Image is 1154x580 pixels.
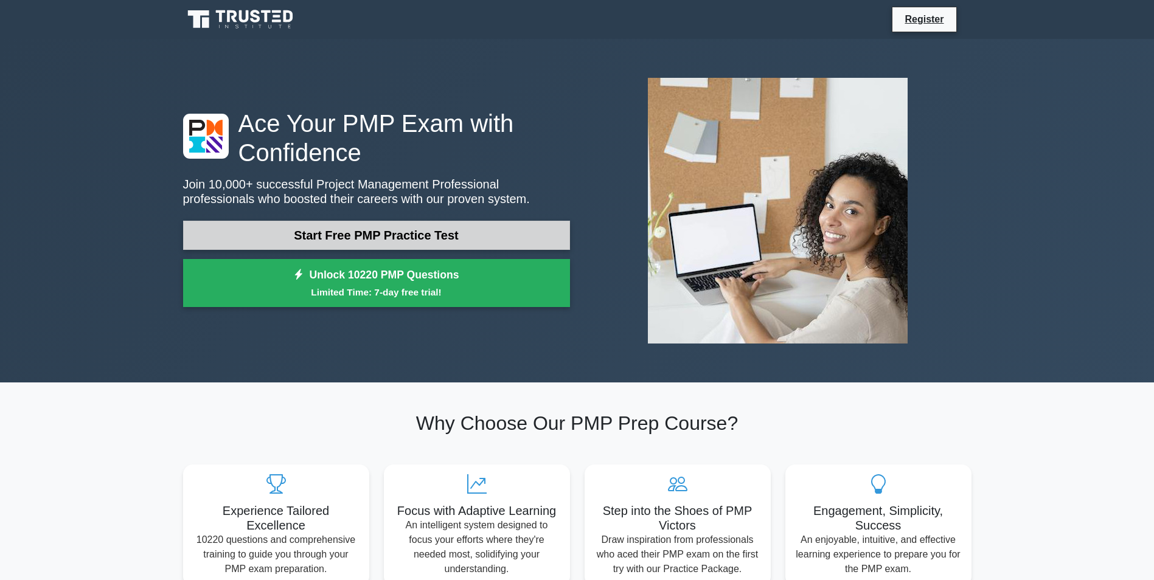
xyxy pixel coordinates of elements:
h5: Step into the Shoes of PMP Victors [594,503,761,533]
h5: Engagement, Simplicity, Success [795,503,962,533]
p: Draw inspiration from professionals who aced their PMP exam on the first try with our Practice Pa... [594,533,761,576]
h5: Experience Tailored Excellence [193,503,360,533]
p: An intelligent system designed to focus your efforts where they're needed most, solidifying your ... [394,518,560,576]
p: 10220 questions and comprehensive training to guide you through your PMP exam preparation. [193,533,360,576]
p: An enjoyable, intuitive, and effective learning experience to prepare you for the PMP exam. [795,533,962,576]
a: Unlock 10220 PMP QuestionsLimited Time: 7-day free trial! [183,259,570,308]
h1: Ace Your PMP Exam with Confidence [183,109,570,167]
a: Register [897,12,951,27]
p: Join 10,000+ successful Project Management Professional professionals who boosted their careers w... [183,177,570,206]
a: Start Free PMP Practice Test [183,221,570,250]
small: Limited Time: 7-day free trial! [198,285,555,299]
h2: Why Choose Our PMP Prep Course? [183,412,972,435]
h5: Focus with Adaptive Learning [394,503,560,518]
